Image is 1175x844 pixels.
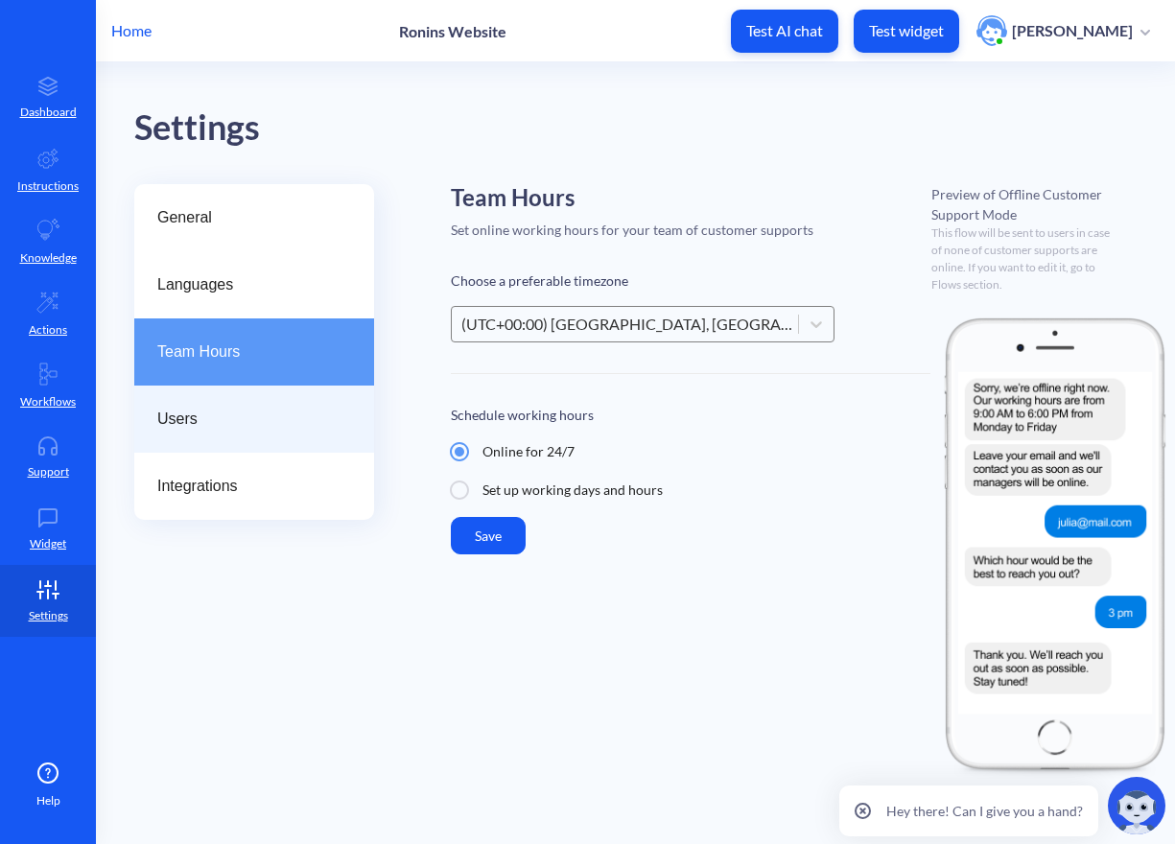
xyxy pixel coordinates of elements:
span: Set up working days and hours [482,481,663,501]
a: Integrations [134,453,374,520]
span: General [157,206,336,229]
p: Ronins Website [399,22,506,40]
button: user photo[PERSON_NAME] [967,13,1160,48]
button: Save [451,517,526,554]
a: General [134,184,374,251]
a: Languages [134,251,374,318]
p: This flow will be sent to users in case of none of customer supports are online. If you want to e... [931,224,1116,293]
button: Test widget [854,10,959,53]
a: Team Hours [134,318,374,386]
a: Users [134,386,374,453]
span: Help [36,792,60,809]
p: Workflows [20,393,76,410]
p: Support [28,463,69,481]
span: Users [157,408,336,431]
p: Actions [29,321,67,339]
img: user photo [976,15,1007,46]
p: [PERSON_NAME] [1012,20,1133,41]
span: Languages [157,273,336,296]
p: Dashboard [20,104,77,121]
p: Hey there! Can I give you a hand? [886,801,1083,821]
span: Team Hours [157,340,336,363]
p: Schedule working hours [451,405,930,425]
p: Knowledge [20,249,77,267]
div: Settings [134,101,1175,155]
p: Choose a preferable timezone [451,270,930,291]
h2: Team Hours [451,184,930,212]
p: Home [111,19,152,42]
p: Test AI chat [746,21,823,40]
p: Instructions [17,177,79,195]
span: Online for 24/7 [482,442,575,462]
p: Widget [30,535,66,552]
p: Test widget [869,21,944,40]
div: (UTC+00:00) [GEOGRAPHIC_DATA], [GEOGRAPHIC_DATA], [GEOGRAPHIC_DATA] [461,313,800,336]
p: Settings [29,607,68,624]
p: Preview of Offline Customer Support Mode [931,184,1138,224]
img: copilot-icon.svg [1108,777,1165,834]
button: Test AI chat [731,10,838,53]
p: Set online working hours for your team of customer supports [451,220,930,240]
span: Integrations [157,475,336,498]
